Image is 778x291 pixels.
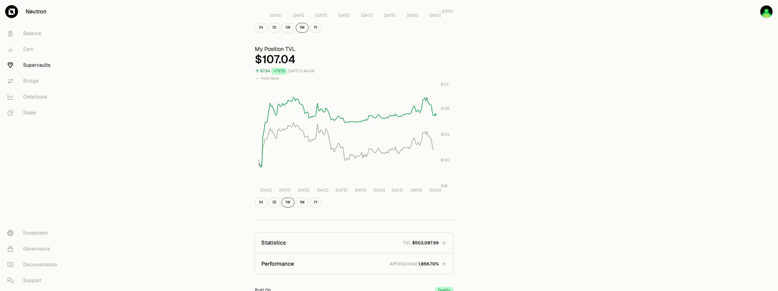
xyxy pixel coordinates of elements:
[2,26,66,41] a: Balance
[441,158,450,163] tspan: $100
[760,5,773,18] img: New_Original
[361,13,373,18] tspan: [DATE]
[336,188,347,193] tspan: [DATE]
[255,232,453,253] button: StatisticsTVL$503,087.99
[2,257,66,273] a: Documentation
[310,23,321,33] button: 1Y
[412,240,439,246] span: $503,087.99
[403,240,411,246] p: TVL
[390,261,417,267] p: APY30D/hold
[270,13,281,18] tspan: [DATE]
[316,13,327,18] tspan: [DATE]
[374,188,385,193] tspan: [DATE]
[260,188,272,193] tspan: [DATE]
[268,198,280,207] button: 1D
[407,13,418,18] tspan: [DATE]
[281,23,294,33] button: 1W
[255,23,267,33] button: 1H
[261,260,294,268] p: Performance
[255,45,454,53] h3: My Position TVL
[260,68,270,75] div: $7.54
[298,188,309,193] tspan: [DATE]
[281,198,294,207] button: 1W
[2,57,66,73] a: Supervaults
[296,198,309,207] button: 1M
[2,105,66,121] a: Stake
[261,239,286,247] p: Statistics
[2,73,66,89] a: Bridge
[441,9,453,14] tspan: -8.50%
[261,76,279,81] span: Hold Value
[430,13,441,18] tspan: [DATE]
[441,106,449,111] tspan: $108
[2,273,66,289] a: Support
[441,82,448,87] tspan: $112
[255,253,453,274] button: PerformanceAPY30D/hold1,856.70%
[268,23,280,33] button: 1D
[271,68,287,75] div: +7.57%
[384,13,395,18] tspan: [DATE]
[2,41,66,57] a: Earn
[288,68,315,75] div: [DATE] 6:44 AM
[293,13,304,18] tspan: [DATE]
[296,23,309,33] button: 1M
[430,188,441,193] tspan: [DATE]
[392,188,403,193] tspan: [DATE]
[418,261,439,267] span: 1,856.70%
[355,188,366,193] tspan: [DATE]
[279,188,291,193] tspan: [DATE]
[338,13,350,18] tspan: [DATE]
[411,188,422,193] tspan: [DATE]
[2,241,66,257] a: Governance
[317,188,328,193] tspan: [DATE]
[441,184,448,189] tspan: $96
[255,53,454,66] div: $107.04
[2,89,66,105] a: Orderbook
[255,198,267,207] button: 1H
[310,198,321,207] button: 1Y
[441,132,449,137] tspan: $104
[2,225,66,241] a: Ecosystem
